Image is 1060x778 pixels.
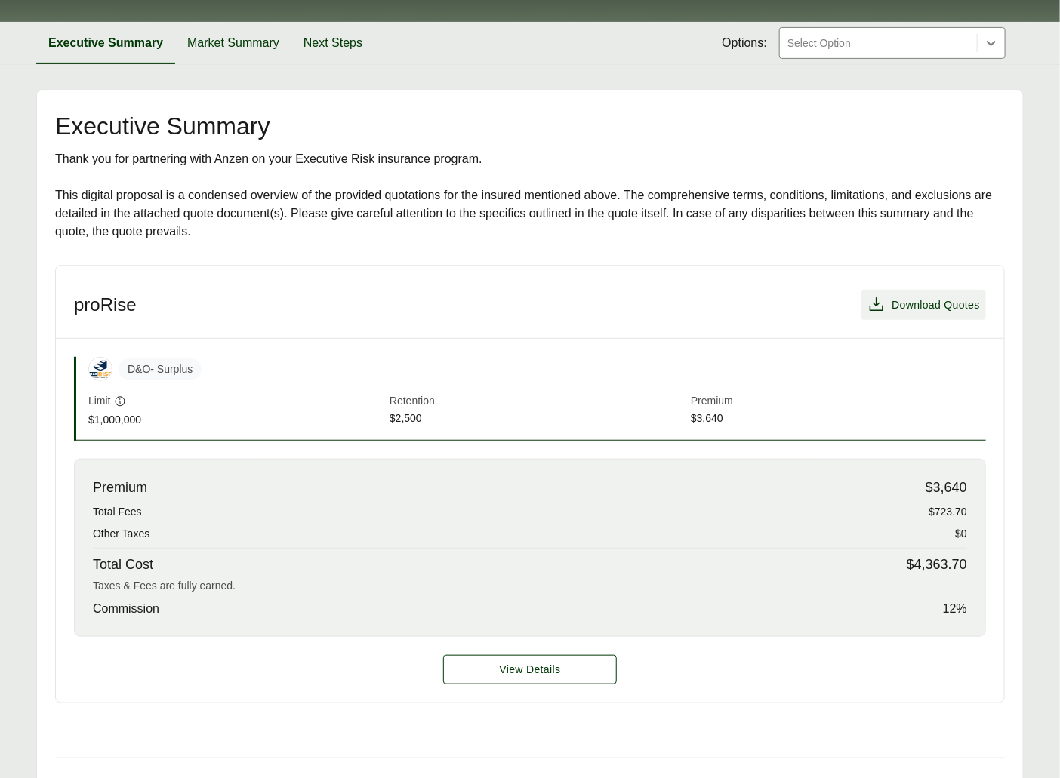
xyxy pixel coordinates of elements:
[892,297,980,313] span: Download Quotes
[390,393,685,411] span: Retention
[88,393,111,409] span: Limit
[929,504,967,520] span: $723.70
[55,150,1005,241] div: Thank you for partnering with Anzen on your Executive Risk insurance program. This digital propos...
[443,655,617,684] button: View Details
[93,504,142,520] span: Total Fees
[390,411,685,428] span: $2,500
[55,114,1005,138] h2: Executive Summary
[955,526,967,542] span: $0
[500,662,561,678] span: View Details
[861,290,986,320] button: Download Quotes
[36,22,175,64] button: Executive Summary
[93,600,159,618] span: Commission
[691,393,986,411] span: Premium
[93,555,153,575] span: Total Cost
[74,294,137,316] h3: proRise
[691,411,986,428] span: $3,640
[88,412,384,428] span: $1,000,000
[943,600,967,618] span: 12 %
[175,22,291,64] button: Market Summary
[722,34,767,52] span: Options:
[93,578,967,594] div: Taxes & Fees are fully earned.
[93,526,149,542] span: Other Taxes
[926,478,967,498] span: $3,640
[119,358,202,380] span: D&O - Surplus
[89,358,112,380] img: proRise Insurance Services LLC
[93,478,147,498] span: Premium
[443,655,617,684] a: proRise details
[907,555,967,575] span: $4,363.70
[291,22,374,64] button: Next Steps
